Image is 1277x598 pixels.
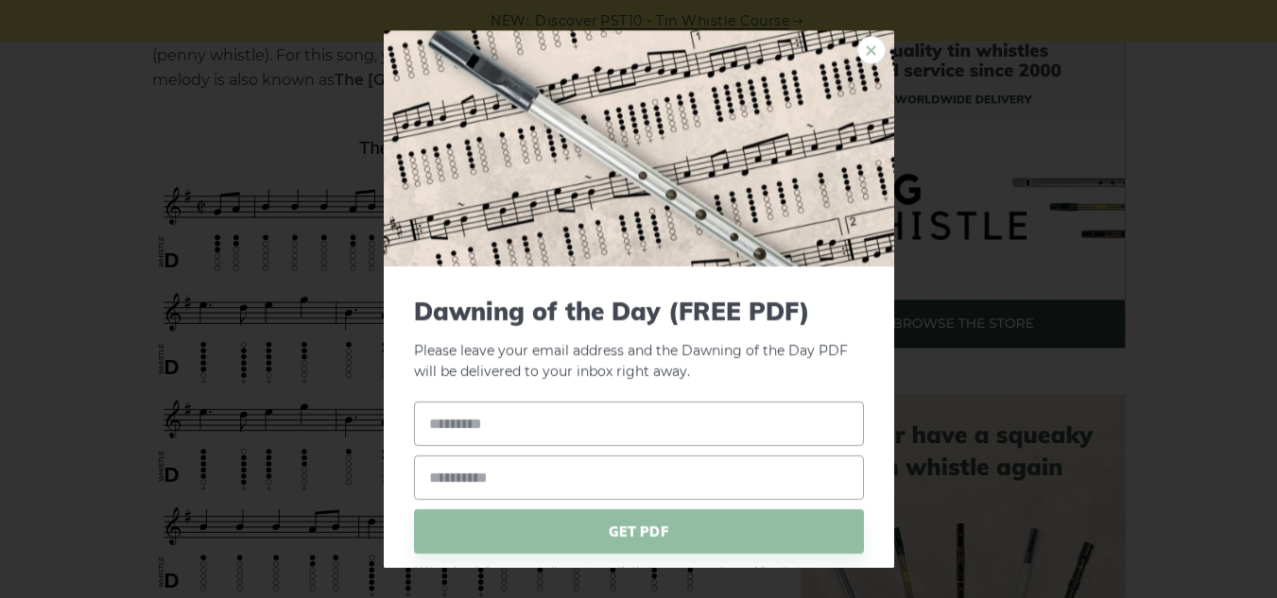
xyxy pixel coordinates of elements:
[414,297,864,326] span: Dawning of the Day (FREE PDF)
[414,563,864,597] span: * We only ask for your email once to verify that you are a real user. After that, you can downloa...
[414,509,864,554] span: GET PDF
[384,30,894,266] img: Tin Whistle Tab Preview
[414,297,864,384] p: Please leave your email address and the Dawning of the Day PDF will be delivered to your inbox ri...
[857,36,886,64] a: ×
